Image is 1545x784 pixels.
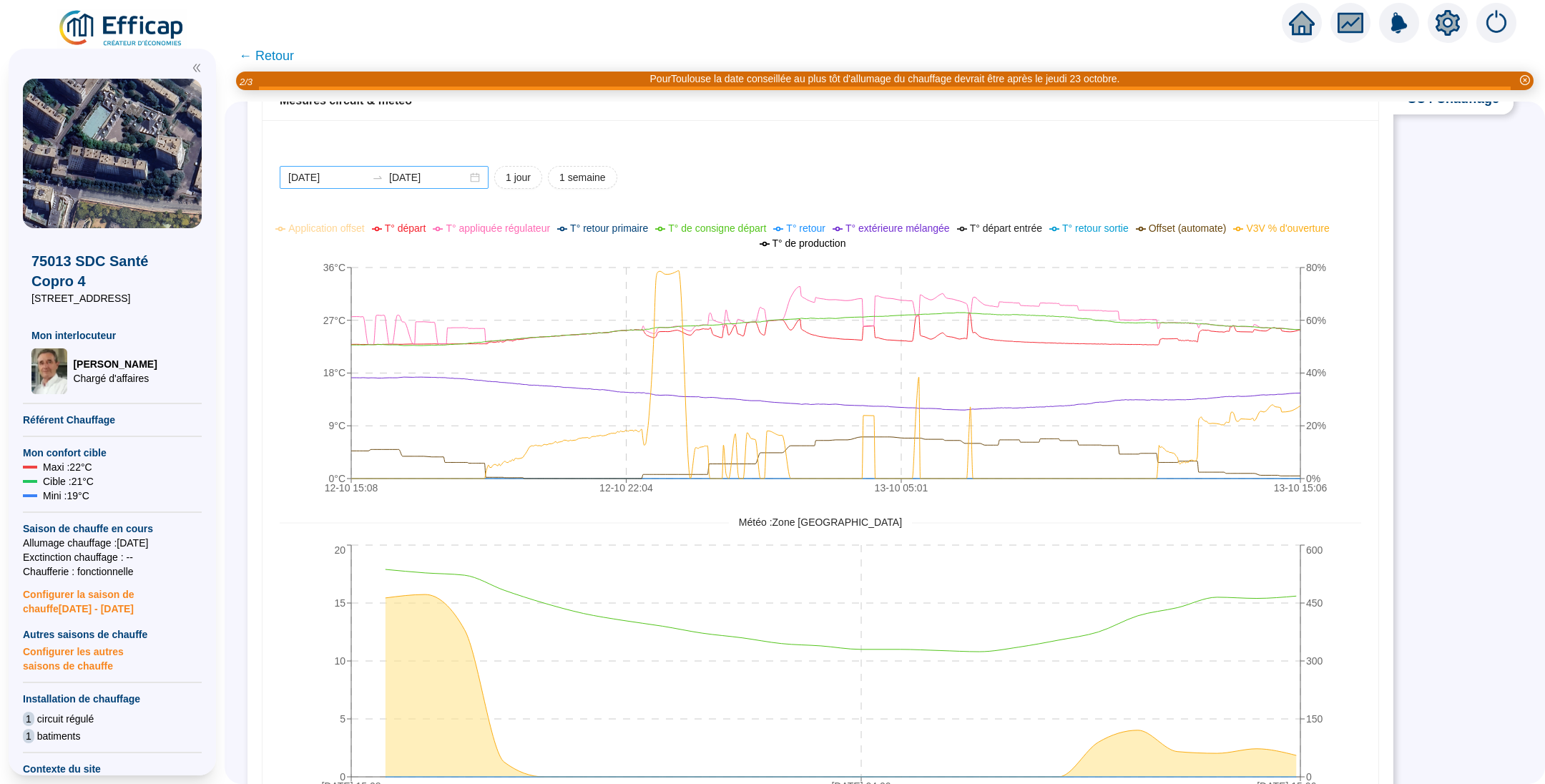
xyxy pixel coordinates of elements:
span: Offset (automate) [1149,222,1227,234]
span: Configurer la saison de chauffe [DATE] - [DATE] [23,579,202,616]
tspan: 450 [1306,597,1323,609]
span: T° départ [385,222,426,234]
span: [PERSON_NAME] [73,357,157,371]
tspan: 600 [1306,544,1323,556]
img: alerts [1476,3,1516,43]
span: Chargé d'affaires [73,371,157,386]
tspan: 150 [1306,713,1323,725]
span: 1 jour [506,170,531,185]
span: close-circle [1520,75,1530,85]
span: T° départ entrée [970,222,1042,234]
tspan: 0 [340,771,345,783]
span: T° retour primaire [570,222,648,234]
tspan: 0°C [329,473,346,484]
span: T° retour sortie [1062,222,1129,234]
span: fund [1338,10,1363,36]
span: Mon interlocuteur [31,328,193,343]
span: batiments [37,729,81,743]
input: Date de début [288,170,366,185]
tspan: 20% [1306,420,1326,431]
span: Chaufferie : fonctionnelle [23,564,202,579]
tspan: 9°C [329,420,346,431]
tspan: 12-10 22:04 [599,482,653,494]
span: 1 semaine [559,170,606,185]
span: ← Retour [239,46,294,66]
tspan: 18°C [323,367,345,378]
tspan: 80% [1306,262,1326,273]
tspan: 300 [1306,655,1323,667]
span: double-left [192,63,202,73]
span: Mini : 19 °C [43,489,89,503]
span: circuit régulé [37,712,94,726]
i: 2 / 3 [240,77,252,87]
span: T° de consigne départ [668,222,766,234]
span: Référent Chauffage [23,413,202,427]
span: T° extérieure mélangée [845,222,950,234]
span: Cible : 21 °C [43,474,94,489]
tspan: 10 [334,655,345,667]
span: Mon confort cible [23,446,202,460]
div: PourToulouse la date conseillée au plus tôt d'allumage du chauffage devrait être après le jeudi 2... [650,72,1120,87]
span: [STREET_ADDRESS] [31,291,193,305]
tspan: 60% [1306,315,1326,326]
span: Application offset [288,222,364,234]
span: Saison de chauffe en cours [23,521,202,536]
span: 75013 SDC Santé Copro 4 [31,251,193,291]
span: Configurer les autres saisons de chauffe [23,642,202,673]
span: T° retour [786,222,825,234]
span: Exctinction chauffage : -- [23,550,202,564]
tspan: 0% [1306,473,1320,484]
span: 1 [23,729,34,743]
img: efficap energie logo [57,9,187,49]
tspan: 12-10 15:08 [325,482,378,494]
span: V3V % d'ouverture [1246,222,1329,234]
span: Météo : Zone [GEOGRAPHIC_DATA] [729,515,912,530]
tspan: 13-10 05:01 [875,482,928,494]
span: Allumage chauffage : [DATE] [23,536,202,550]
tspan: 13-10 15:06 [1274,482,1328,494]
input: Date de fin [389,170,467,185]
span: setting [1435,10,1461,36]
span: Contexte du site [23,762,202,776]
tspan: 27°C [323,315,345,326]
span: to [372,172,383,183]
img: Chargé d'affaires [31,348,67,394]
tspan: 40% [1306,367,1326,378]
tspan: 36°C [323,262,345,273]
span: home [1289,10,1315,36]
span: Maxi : 22 °C [43,460,92,474]
tspan: 0 [1306,771,1312,783]
span: swap-right [372,172,383,183]
span: Installation de chauffage [23,692,202,706]
button: 1 jour [494,166,542,189]
button: 1 semaine [548,166,617,189]
tspan: 15 [334,597,345,609]
tspan: 5 [340,713,345,725]
img: alerts [1379,3,1419,43]
span: Autres saisons de chauffe [23,627,202,642]
span: 1 [23,712,34,726]
tspan: 20 [334,544,345,556]
span: T° appliquée régulateur [446,222,550,234]
span: T° de production [772,237,846,249]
